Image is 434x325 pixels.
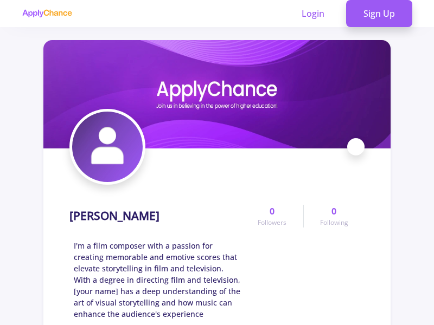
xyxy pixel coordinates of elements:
span: I'm a film composer with a passion for creating memorable and emotive scores that elevate storyte... [74,240,241,320]
span: Following [320,218,348,227]
a: 0Following [303,205,365,227]
img: applychance logo text only [22,9,72,18]
span: 0 [331,205,336,218]
a: 0Followers [241,205,303,227]
img: Alireza Hosseiniavatar [72,112,143,182]
h1: [PERSON_NAME] [69,209,159,223]
span: 0 [270,205,275,218]
span: Followers [258,218,286,227]
img: Alireza Hosseinicover image [43,40,391,148]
